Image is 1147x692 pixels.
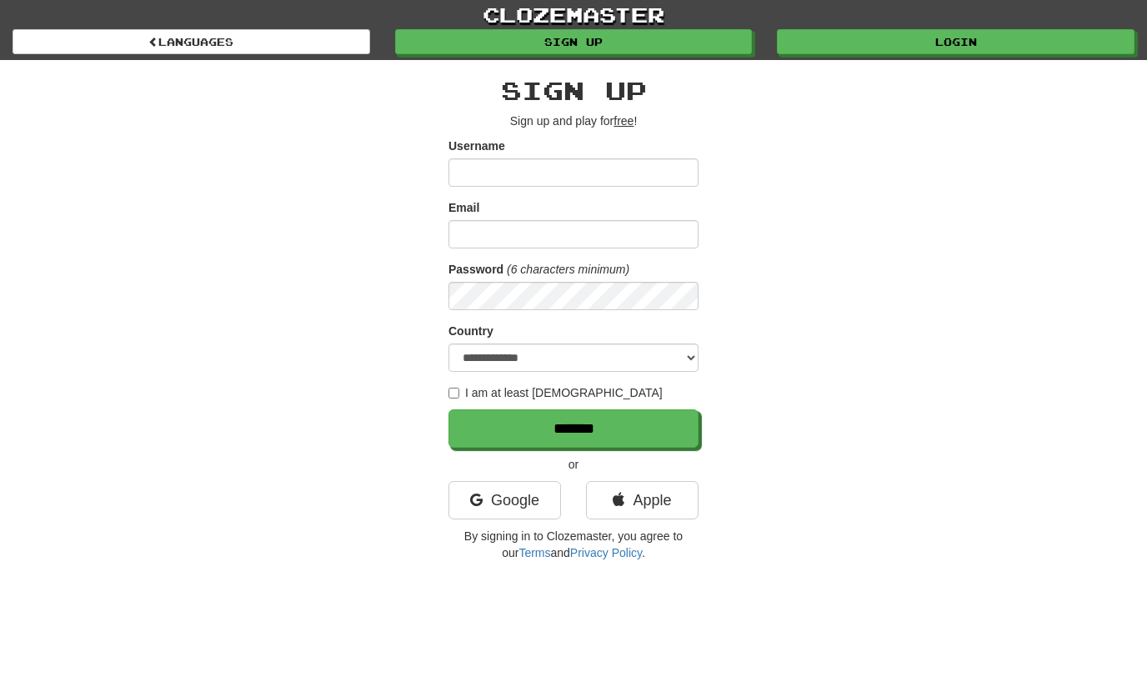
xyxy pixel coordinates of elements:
[13,29,370,54] a: Languages
[448,384,663,401] label: I am at least [DEMOGRAPHIC_DATA]
[518,546,550,559] a: Terms
[448,199,479,216] label: Email
[448,528,699,561] p: By signing in to Clozemaster, you agree to our and .
[614,114,634,128] u: free
[507,263,629,276] em: (6 characters minimum)
[448,77,699,104] h2: Sign up
[395,29,753,54] a: Sign up
[777,29,1134,54] a: Login
[448,138,505,154] label: Username
[448,388,459,399] input: I am at least [DEMOGRAPHIC_DATA]
[586,481,699,519] a: Apple
[448,323,493,339] label: Country
[448,113,699,129] p: Sign up and play for !
[448,481,561,519] a: Google
[448,261,503,278] label: Password
[570,546,642,559] a: Privacy Policy
[448,456,699,473] p: or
